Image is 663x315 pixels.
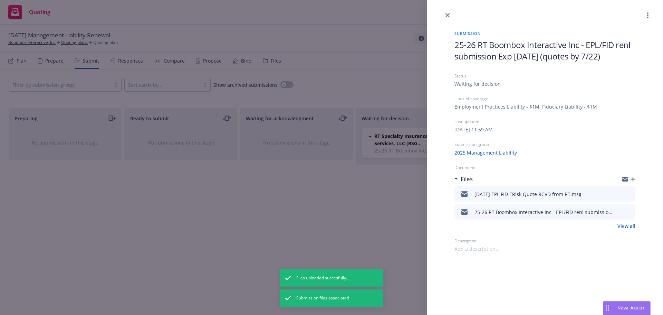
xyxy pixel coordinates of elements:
[626,208,633,216] button: preview file
[454,165,635,170] div: Documents
[454,39,635,62] span: 25-26 RT Boombox Interactive Inc - EPL/FID renl submission Exp [DATE] (quotes by 7/22)
[454,141,635,147] div: Submission group
[461,175,473,184] h3: Files
[454,30,635,36] span: Submission
[474,209,613,216] div: 25-26 RT Boombox Interactive Inc - EPL/FID renl submission Exp [DATE] (quotes by 7/22).msg
[454,103,597,110] div: Employment Practices Liability - $1M, Fiduciary Liability - $1M
[454,175,473,184] div: Files
[603,302,612,315] div: Drag to move
[454,96,635,102] div: Lines of coverage
[454,80,501,87] div: Waiting for decision
[454,119,635,124] div: Last updated
[296,295,349,301] span: Submission files associated
[644,11,652,19] a: more
[615,190,621,198] button: download file
[474,191,582,198] div: [DATE] EPL,FID ERisk Quote RCVD from RT.msg
[454,149,517,156] a: 2025 Management Liability
[296,275,349,281] span: Files uploaded succesfully...
[626,190,633,198] button: preview file
[443,11,452,19] a: close
[615,208,621,216] button: download file
[617,305,645,311] span: Nova Assist
[617,222,635,230] a: View all
[454,126,493,133] div: [DATE] 11:59 AM
[603,301,651,315] button: Nova Assist
[454,238,635,244] div: Description
[454,73,635,79] div: Status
